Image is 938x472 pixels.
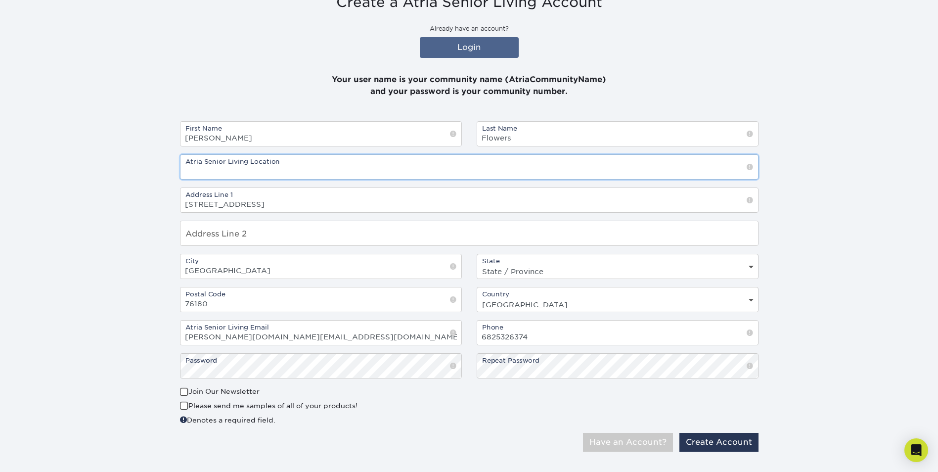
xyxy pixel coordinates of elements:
[180,386,260,396] label: Join Our Newsletter
[583,433,673,452] button: Have an Account?
[608,386,741,421] iframe: reCAPTCHA
[679,433,759,452] button: Create Account
[180,401,357,411] label: Please send me samples of all of your products!
[180,415,462,425] div: Denotes a required field.
[180,24,759,33] p: Already have an account?
[420,37,519,58] a: Login
[180,62,759,97] p: Your user name is your community name (AtriaCommunityName) and your password is your community nu...
[904,438,928,462] div: Open Intercom Messenger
